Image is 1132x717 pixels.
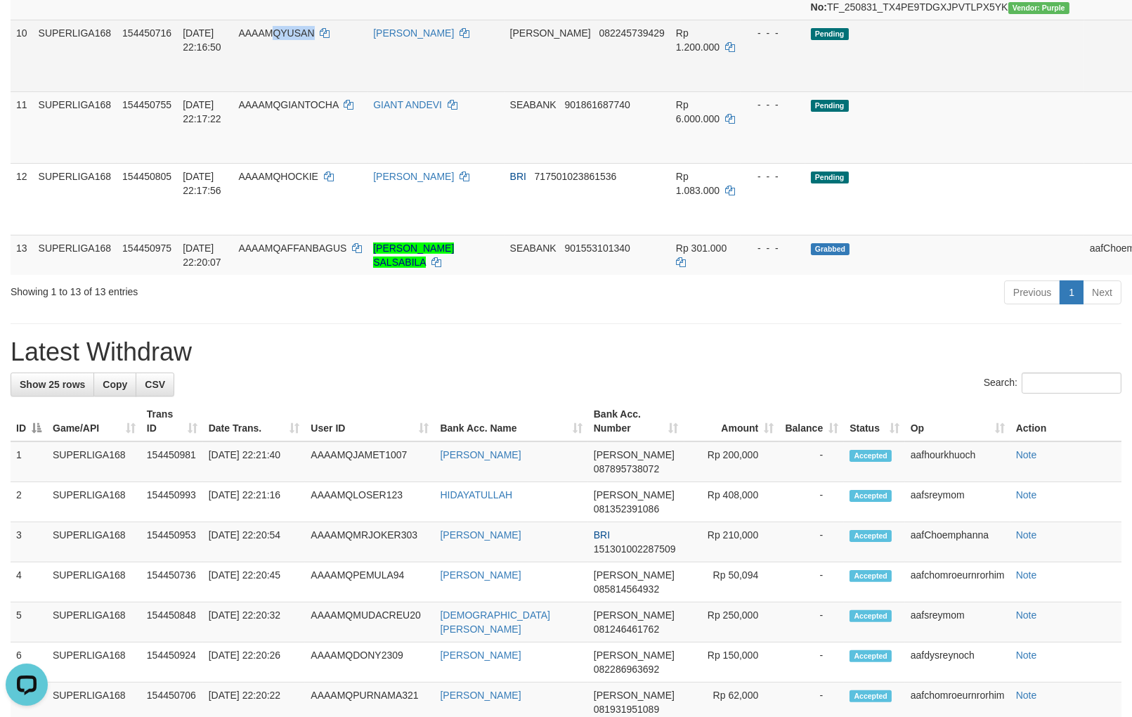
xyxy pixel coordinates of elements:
span: 154450755 [122,99,171,110]
a: [PERSON_NAME] [373,27,454,39]
a: Copy [93,373,136,396]
td: - [779,522,844,562]
td: aafsreymom [905,602,1010,642]
td: SUPERLIGA168 [47,441,141,482]
input: Search: [1022,373,1121,394]
td: Rp 150,000 [684,642,780,683]
h1: Latest Withdraw [11,338,1121,366]
td: aafdysreynoch [905,642,1010,683]
td: 11 [11,91,33,163]
th: Date Trans.: activate to sort column ascending [203,401,306,441]
td: AAAAMQPEMULA94 [305,562,434,602]
td: 154450993 [141,482,203,522]
td: [DATE] 22:21:40 [203,441,306,482]
span: AAAAMQHOCKIE [238,171,318,182]
td: 3 [11,522,47,562]
span: [DATE] 22:17:22 [183,99,221,124]
a: [PERSON_NAME] SALSABILA [373,243,454,268]
td: 13 [11,235,33,275]
td: 6 [11,642,47,683]
td: aafchomroeurnrorhim [905,562,1010,602]
span: [DATE] 22:20:07 [183,243,221,268]
td: - [779,441,844,482]
td: SUPERLIGA168 [33,235,117,275]
a: [DEMOGRAPHIC_DATA][PERSON_NAME] [440,609,550,635]
th: Trans ID: activate to sort column ascending [141,401,203,441]
td: SUPERLIGA168 [47,562,141,602]
span: [PERSON_NAME] [594,489,675,500]
span: Pending [811,172,849,183]
th: Bank Acc. Number: activate to sort column ascending [588,401,684,441]
span: Copy 082245739429 to clipboard [599,27,664,39]
td: 2 [11,482,47,522]
span: Rp 6.000.000 [676,99,720,124]
span: 154450716 [122,27,171,39]
td: AAAAMQMRJOKER303 [305,522,434,562]
span: Copy 087895738072 to clipboard [594,463,659,474]
td: 10 [11,20,33,91]
td: SUPERLIGA168 [33,20,117,91]
span: Rp 1.083.000 [676,171,720,196]
td: 154450924 [141,642,203,683]
td: 4 [11,562,47,602]
span: Rp 301.000 [676,243,727,254]
a: Note [1016,569,1037,581]
th: Op: activate to sort column ascending [905,401,1010,441]
th: Amount: activate to sort column ascending [684,401,780,441]
td: Rp 200,000 [684,441,780,482]
a: [PERSON_NAME] [440,569,521,581]
span: 154450975 [122,243,171,254]
span: [PERSON_NAME] [594,569,675,581]
td: [DATE] 22:20:45 [203,562,306,602]
span: [PERSON_NAME] [594,690,675,701]
div: - - - [746,169,800,183]
span: Copy 151301002287509 to clipboard [594,543,676,555]
th: ID: activate to sort column descending [11,401,47,441]
span: Accepted [850,570,892,582]
span: Pending [811,100,849,112]
td: 154450981 [141,441,203,482]
td: 5 [11,602,47,642]
span: [PERSON_NAME] [594,609,675,621]
th: Status: activate to sort column ascending [844,401,905,441]
td: AAAAMQJAMET1007 [305,441,434,482]
td: [DATE] 22:20:54 [203,522,306,562]
td: 154450848 [141,602,203,642]
a: Note [1016,489,1037,500]
th: Bank Acc. Name: activate to sort column ascending [434,401,587,441]
a: [PERSON_NAME] [440,650,521,661]
span: Accepted [850,490,892,502]
span: Accepted [850,450,892,462]
a: Note [1016,650,1037,661]
td: 154450953 [141,522,203,562]
span: BRI [510,171,526,182]
span: [DATE] 22:17:56 [183,171,221,196]
td: - [779,562,844,602]
td: aafsreymom [905,482,1010,522]
td: Rp 210,000 [684,522,780,562]
div: - - - [746,26,800,40]
a: Note [1016,529,1037,541]
a: Note [1016,609,1037,621]
a: [PERSON_NAME] [373,171,454,182]
span: Copy 717501023861536 to clipboard [535,171,617,182]
td: SUPERLIGA168 [47,642,141,683]
span: [PERSON_NAME] [594,449,675,460]
label: Search: [984,373,1121,394]
span: BRI [594,529,610,541]
td: 1 [11,441,47,482]
td: AAAAMQLOSER123 [305,482,434,522]
span: Pending [811,28,849,40]
td: Rp 50,094 [684,562,780,602]
span: Accepted [850,610,892,622]
span: Accepted [850,650,892,662]
td: [DATE] 22:21:16 [203,482,306,522]
span: SEABANK [510,99,557,110]
div: - - - [746,241,800,255]
span: [PERSON_NAME] [594,650,675,661]
div: - - - [746,98,800,112]
th: User ID: activate to sort column ascending [305,401,434,441]
span: Copy 081352391086 to clipboard [594,503,659,515]
span: AAAAMQYUSAN [238,27,314,39]
div: Showing 1 to 13 of 13 entries [11,279,461,299]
